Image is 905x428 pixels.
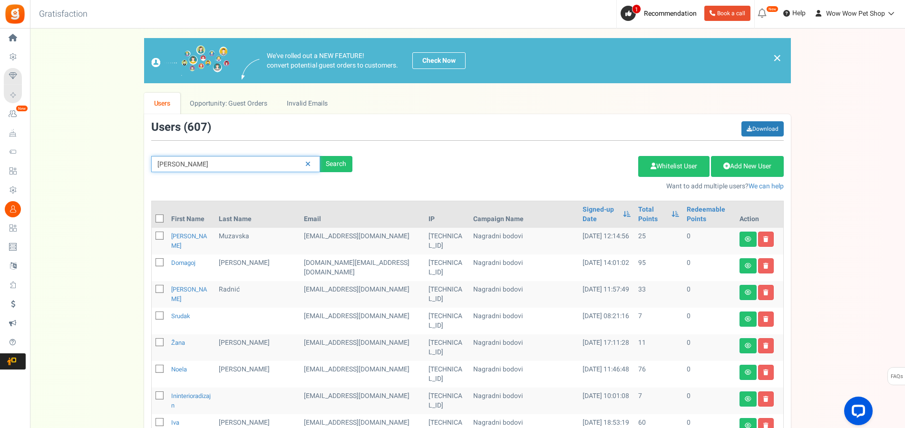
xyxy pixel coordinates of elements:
a: Total Points [638,205,666,224]
td: Radnić [215,281,300,308]
em: New [766,6,778,12]
a: Book a call [704,6,750,21]
i: View details [745,370,751,375]
td: 25 [634,228,682,254]
td: [EMAIL_ADDRESS][DOMAIN_NAME] [300,361,425,388]
a: Add New User [711,156,784,177]
a: ininterioradizajn [171,391,211,410]
td: [DATE] 12:14:56 [579,228,634,254]
a: × [773,52,781,64]
td: customer [300,308,425,334]
a: Invalid Emails [277,93,338,114]
td: Muzavska [215,228,300,254]
span: Recommendation [644,9,697,19]
span: Help [790,9,806,18]
td: [DATE] 08:21:16 [579,308,634,334]
td: [TECHNICAL_ID] [425,254,469,281]
a: Opportunity: Guest Orders [180,93,277,114]
i: Delete user [763,343,769,349]
span: 607 [187,119,207,136]
td: [DOMAIN_NAME][EMAIL_ADDRESS][DOMAIN_NAME] [300,254,425,281]
td: 76 [634,361,682,388]
img: images [151,45,230,76]
td: [DATE] 14:01:02 [579,254,634,281]
img: Gratisfaction [4,3,26,25]
a: 1 Recommendation [621,6,701,21]
td: [DATE] 17:11:28 [579,334,634,361]
td: Nagradni bodovi [469,228,579,254]
a: Žana [171,338,185,347]
i: Delete user [763,370,769,375]
th: Email [300,201,425,228]
td: Nagradni bodovi [469,388,579,414]
i: View details [745,263,751,269]
td: [EMAIL_ADDRESS][DOMAIN_NAME] [300,388,425,414]
a: Iva [171,418,179,427]
td: 33 [634,281,682,308]
h3: Users ( ) [151,121,211,134]
td: 0 [683,228,736,254]
td: 0 [683,254,736,281]
td: [EMAIL_ADDRESS][DOMAIN_NAME] [300,228,425,254]
a: Domagoj [171,258,195,267]
a: Users [144,93,180,114]
em: New [16,105,28,112]
a: [PERSON_NAME] [171,232,207,250]
td: 0 [683,388,736,414]
i: View details [745,236,751,242]
h3: Gratisfaction [29,5,98,24]
td: 95 [634,254,682,281]
td: 0 [683,334,736,361]
a: Download [741,121,784,136]
a: Noela [171,365,187,374]
th: Last Name [215,201,300,228]
td: [PERSON_NAME] [215,254,300,281]
td: Nagradni bodovi [469,281,579,308]
td: 0 [683,281,736,308]
a: Reset [301,156,315,173]
td: 7 [634,308,682,334]
i: Delete user [763,290,769,295]
i: Delete user [763,236,769,242]
span: Wow Wow Pet Shop [826,9,885,19]
td: 11 [634,334,682,361]
td: 0 [683,361,736,388]
i: View details [745,316,751,322]
td: Nagradni bodovi [469,334,579,361]
a: [PERSON_NAME] [171,285,207,303]
th: Action [736,201,783,228]
a: Help [779,6,809,21]
input: Search by email or name [151,156,320,172]
i: Delete user [763,316,769,322]
img: images [242,59,260,79]
td: [TECHNICAL_ID] [425,308,469,334]
a: Redeemable Points [687,205,732,224]
td: [TECHNICAL_ID] [425,228,469,254]
td: [DATE] 11:57:49 [579,281,634,308]
a: Whitelist User [638,156,710,177]
a: srudak [171,311,190,321]
i: View details [745,343,751,349]
a: We can help [749,181,784,191]
span: 1 [632,4,641,14]
td: [PERSON_NAME] [215,361,300,388]
i: View details [745,290,751,295]
div: Search [320,156,352,172]
td: [EMAIL_ADDRESS][DOMAIN_NAME] [300,281,425,308]
th: IP [425,201,469,228]
a: New [4,106,26,122]
i: Delete user [763,263,769,269]
i: Delete user [763,396,769,402]
p: We've rolled out a NEW FEATURE! convert potential guest orders to customers. [267,51,398,70]
td: [PERSON_NAME] [215,334,300,361]
td: Nagradni bodovi [469,361,579,388]
td: [EMAIL_ADDRESS][DOMAIN_NAME] [300,334,425,361]
th: First Name [167,201,215,228]
i: View details [745,396,751,402]
td: [DATE] 10:01:08 [579,388,634,414]
p: Want to add multiple users? [367,182,784,191]
th: Campaign Name [469,201,579,228]
td: 7 [634,388,682,414]
td: [DATE] 11:46:48 [579,361,634,388]
span: FAQs [890,368,903,386]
